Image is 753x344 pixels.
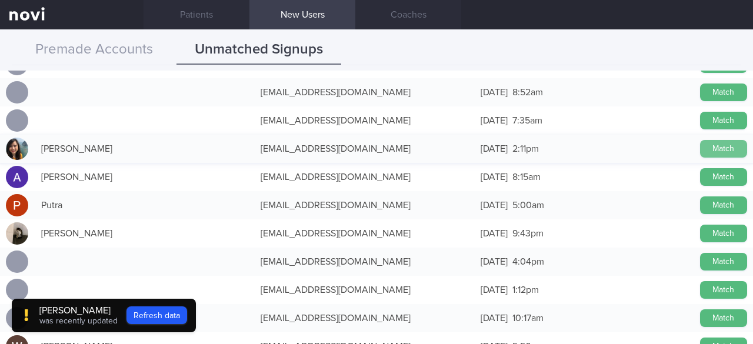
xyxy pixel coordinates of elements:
div: [EMAIL_ADDRESS][DOMAIN_NAME] [255,250,474,273]
span: [DATE] [481,144,508,153]
div: [EMAIL_ADDRESS][DOMAIN_NAME] [255,193,474,217]
div: [EMAIL_ADDRESS][DOMAIN_NAME] [255,222,474,245]
span: [DATE] [481,229,508,238]
button: Match [700,84,747,101]
div: [PERSON_NAME] [35,137,255,161]
div: [PERSON_NAME] [35,165,255,189]
span: 8:15am [512,172,541,182]
span: 4:04pm [512,257,544,266]
span: [DATE] [481,88,508,97]
button: Match [700,253,747,270]
div: [EMAIL_ADDRESS][DOMAIN_NAME] [255,306,474,330]
div: [EMAIL_ADDRESS][DOMAIN_NAME] [255,109,474,132]
span: [DATE] [481,172,508,182]
button: Match [700,281,747,299]
button: Match [700,309,747,327]
button: Refresh data [126,306,187,324]
span: 5:00am [512,201,544,210]
button: Premade Accounts [12,35,176,65]
div: [EMAIL_ADDRESS][DOMAIN_NAME] [255,278,474,302]
span: 7:35am [512,116,542,125]
span: [DATE] [481,257,508,266]
div: [EMAIL_ADDRESS][DOMAIN_NAME] [255,81,474,104]
span: [DATE] [481,285,508,295]
span: 2:11pm [512,144,539,153]
span: 1:12pm [512,285,539,295]
button: Match [700,196,747,214]
span: 10:17am [512,313,544,323]
span: [DATE] [481,201,508,210]
span: 9:43pm [512,229,544,238]
span: was recently updated [39,317,118,325]
div: [PERSON_NAME] [35,222,255,245]
div: [EMAIL_ADDRESS][DOMAIN_NAME] [255,165,474,189]
div: [PERSON_NAME] [39,305,118,316]
button: Match [700,225,747,242]
div: [EMAIL_ADDRESS][DOMAIN_NAME] [255,137,474,161]
button: Match [700,168,747,186]
button: Match [700,140,747,158]
div: Putra [35,193,255,217]
button: Unmatched Signups [176,35,341,65]
button: Match [700,112,747,129]
span: [DATE] [481,313,508,323]
span: [DATE] [481,116,508,125]
span: 8:52am [512,88,543,97]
